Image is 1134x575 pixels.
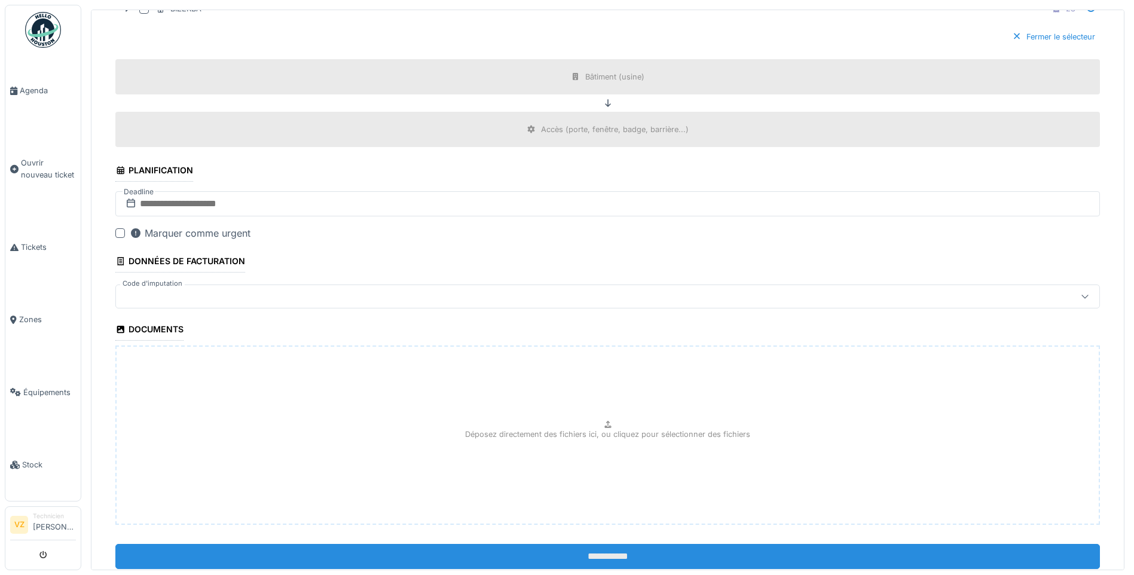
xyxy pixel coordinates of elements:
a: Équipements [5,356,81,429]
a: Tickets [5,211,81,283]
span: Zones [19,314,76,325]
img: Badge_color-CXgf-gQk.svg [25,12,61,48]
li: VZ [10,516,28,534]
div: Planification [115,161,193,182]
span: Tickets [21,241,76,253]
span: Ouvrir nouveau ticket [21,157,76,180]
label: Deadline [123,185,155,198]
a: Agenda [5,54,81,127]
a: VZ Technicien[PERSON_NAME] [10,512,76,540]
label: Code d'imputation [120,279,185,289]
div: Documents [115,320,184,341]
span: Équipements [23,387,76,398]
div: Bâtiment (usine) [585,71,644,82]
div: Marquer comme urgent [130,226,250,240]
div: Données de facturation [115,252,245,273]
a: Zones [5,283,81,356]
div: Accès (porte, fenêtre, badge, barrière...) [541,124,689,135]
li: [PERSON_NAME] [33,512,76,537]
p: Déposez directement des fichiers ici, ou cliquez pour sélectionner des fichiers [465,429,750,440]
div: Technicien [33,512,76,521]
a: Stock [5,429,81,501]
span: Agenda [20,85,76,96]
div: Fermer le sélecteur [1007,29,1100,45]
a: Ouvrir nouveau ticket [5,127,81,211]
span: Stock [22,459,76,470]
